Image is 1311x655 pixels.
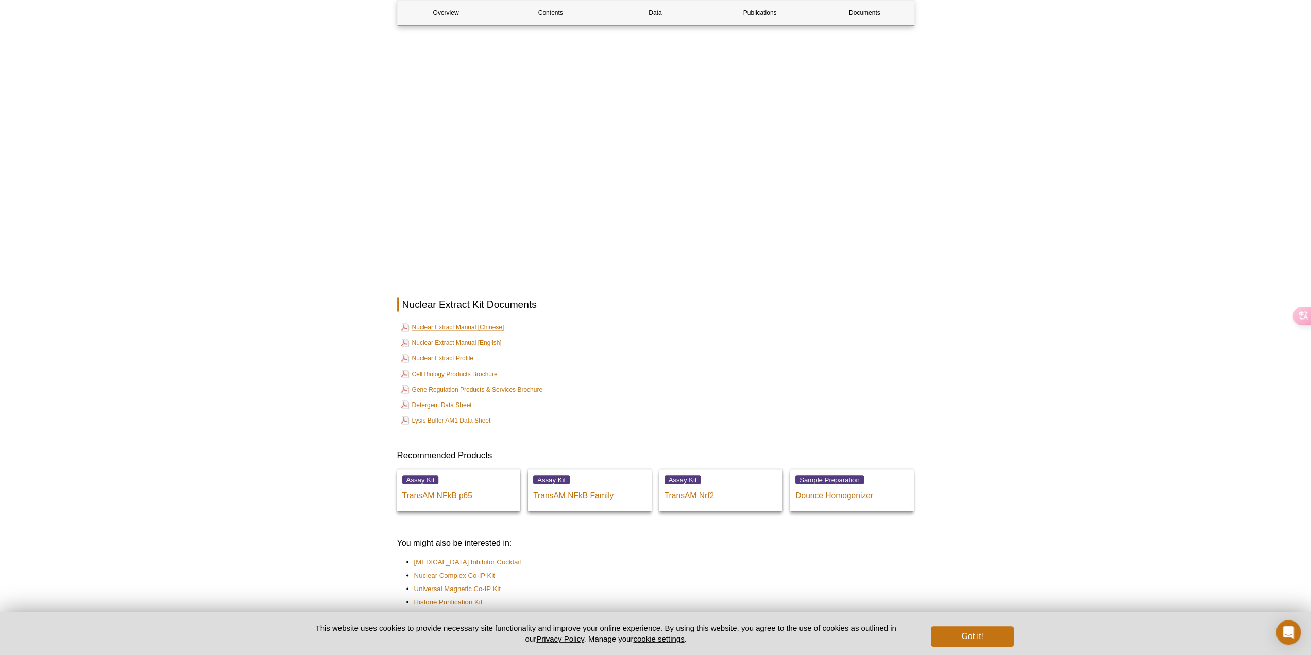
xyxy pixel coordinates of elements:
p: TransAM NFkB Family [533,485,646,500]
a: Data [607,1,704,25]
a: Gene Regulation Products & Services Brochure [401,383,542,395]
a: Detergent Data Sheet [401,398,472,411]
a: Assay Kit TransAM Nrf2 [659,469,783,511]
div: Open Intercom Messenger [1276,620,1301,645]
a: Publications [711,1,808,25]
p: Dounce Homogenizer [795,485,909,500]
span: Assay Kit [402,475,439,484]
a: [MEDICAL_DATA] Inhibitor Cocktail [414,557,521,567]
a: Overview [398,1,495,25]
a: Lysis Buffer AM1 Data Sheet [401,414,491,426]
h2: Nuclear Extract Kit Documents [397,297,914,311]
a: Assay Kit TransAM NFkB p65 [397,469,521,511]
p: TransAM Nrf2 [665,485,778,500]
a: Universal Magnetic Co-IP Kit [414,583,501,594]
button: cookie settings [633,634,684,643]
a: Documents [816,1,913,25]
a: Cell Biology Products Brochure [401,367,498,380]
a: Nuclear Extract Profile [401,352,473,364]
h3: Recommended Products [397,449,914,461]
a: Histone Purification Kit [414,597,483,607]
span: Sample Preparation [795,475,864,484]
a: Privacy Policy [536,634,584,643]
a: Nuclear Complex Co-IP Kit [414,570,495,580]
h3: You might also be interested in: [397,536,914,549]
span: Assay Kit [533,475,570,484]
span: Assay Kit [665,475,701,484]
a: Nuclear Extract Manual [Chinese] [401,321,504,333]
a: Contents [502,1,599,25]
a: Sample Preparation Dounce Homogenizer [790,469,914,511]
p: This website uses cookies to provide necessary site functionality and improve your online experie... [298,623,914,644]
button: Got it! [931,626,1013,647]
p: TransAM NFkB p65 [402,485,516,500]
a: Assay Kit TransAM NFkB Family [528,469,652,511]
a: Nuclear Extract Manual [English] [401,337,502,349]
